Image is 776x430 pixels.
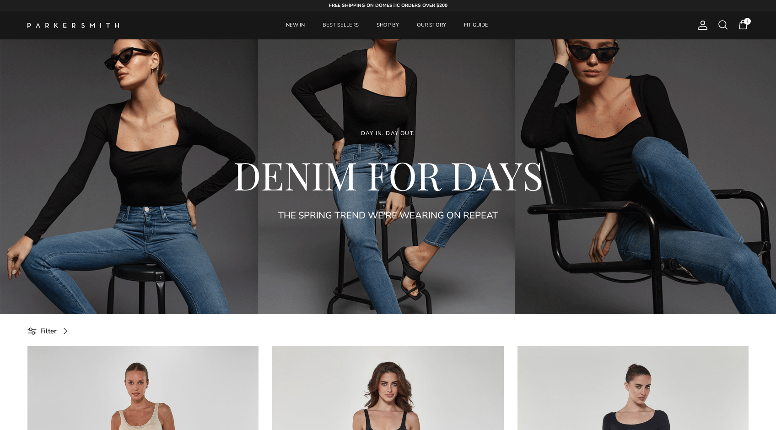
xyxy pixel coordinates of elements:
a: OUR STORY [409,11,454,39]
a: NEW IN [278,11,313,39]
span: 1 [744,18,751,25]
p: THE SPRING TREND WE'RE WEARING ON REPEAT [210,208,566,223]
a: BEST SELLERS [314,11,367,39]
strong: FREE SHIPPING ON DOMESTIC ORDERS OVER $200 [329,2,447,9]
a: FIT GUIDE [456,11,496,39]
div: DAY IN. DAY OUT. [50,130,726,137]
a: SHOP BY [368,11,407,39]
a: Account [694,20,708,31]
a: 1 [738,19,749,31]
div: Primary [136,11,638,39]
span: Filter [40,326,57,337]
h2: DENIM FOR DAYS [100,150,676,200]
a: Filter [27,321,74,342]
img: Parker Smith [27,23,119,28]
